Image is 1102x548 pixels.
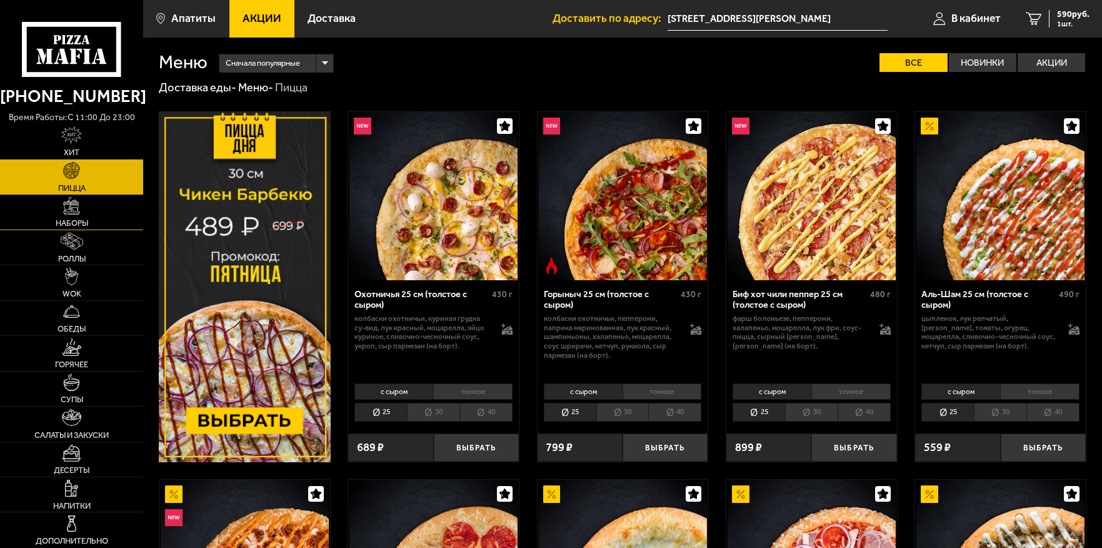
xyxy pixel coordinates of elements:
p: колбаски охотничьи, куриная грудка су-вид, лук красный, моцарелла, яйцо куриное, сливочно-чесночн... [354,314,489,351]
a: НовинкаОстрое блюдоГорыныч 25 см (толстое с сыром) [538,112,708,280]
span: 899 ₽ [735,442,762,453]
img: Горыныч 25 см (толстое с сыром) [539,112,707,280]
li: 25 [733,403,785,422]
img: Острое блюдо [543,257,561,275]
span: Дополнительно [36,537,108,545]
li: 25 [921,403,974,422]
a: НовинкаОхотничья 25 см (толстое с сыром) [348,112,519,280]
img: Новинка [543,118,561,135]
a: АкционныйАль-Шам 25 см (толстое с сыром) [915,112,1086,280]
li: 40 [838,403,891,422]
li: 40 [459,403,513,422]
span: Сначала популярные [226,53,300,74]
span: Роллы [58,255,86,263]
div: Пицца [275,81,308,96]
div: Горыныч 25 см (толстое с сыром) [544,289,678,311]
a: НовинкаБиф хот чили пеппер 25 см (толстое с сыром) [726,112,897,280]
a: Доставка еды- [159,81,236,94]
img: Акционный [732,485,749,503]
p: колбаски Охотничьи, пепперони, паприка маринованная, лук красный, шампиньоны, халапеньо, моцарелл... [544,314,679,360]
span: Супы [61,395,83,403]
div: Аль-Шам 25 см (толстое с сыром) [921,289,1056,311]
span: 430 г [681,289,701,300]
button: Выбрать [434,434,519,462]
span: Хит [64,148,79,156]
span: 799 ₽ [546,442,573,453]
li: с сыром [733,383,811,400]
li: 30 [974,403,1026,422]
li: с сыром [354,383,433,400]
img: Новинка [165,509,183,527]
span: 559 ₽ [924,442,951,453]
span: Апатиты [171,13,216,24]
button: Выбрать [1001,434,1086,462]
img: Акционный [543,485,561,503]
img: Охотничья 25 см (толстое с сыром) [349,112,518,280]
span: 1 шт. [1057,20,1089,28]
li: тонкое [1000,383,1079,400]
li: тонкое [811,383,891,400]
span: 480 г [870,289,891,300]
span: 590 руб. [1057,10,1089,19]
button: Выбрать [623,434,708,462]
li: 30 [407,403,459,422]
li: 30 [596,403,649,422]
li: с сыром [921,383,1000,400]
li: 40 [648,403,701,422]
span: В кабинет [951,13,1001,24]
input: Ваш адрес доставки [668,8,888,31]
div: Охотничья 25 см (толстое с сыром) [354,289,489,311]
h1: Меню [159,53,208,71]
li: 25 [354,403,407,422]
li: 40 [1026,403,1079,422]
img: Новинка [732,118,749,135]
li: тонкое [623,383,702,400]
span: Обеды [58,325,86,333]
li: 30 [785,403,838,422]
span: 490 г [1059,289,1079,300]
li: с сыром [544,383,623,400]
img: Акционный [921,485,938,503]
span: 689 ₽ [357,442,384,453]
span: Салаты и закуски [34,431,109,439]
div: Биф хот чили пеппер 25 см (толстое с сыром) [733,289,867,311]
label: Новинки [949,53,1016,73]
img: Биф хот чили пеппер 25 см (толстое с сыром) [728,112,896,280]
a: Меню- [238,81,273,94]
span: Наборы [56,219,88,227]
span: Доставка [308,13,356,24]
img: Акционный [165,485,183,503]
span: WOK [63,290,81,298]
img: Акционный [921,118,938,135]
label: Акции [1018,53,1085,73]
span: Десерты [54,466,89,474]
p: фарш болоньезе, пепперони, халапеньо, моцарелла, лук фри, соус-пицца, сырный [PERSON_NAME], [PERS... [733,314,868,351]
span: Доставить по адресу: [553,13,668,24]
span: 430 г [492,289,513,300]
span: Горячее [55,360,88,368]
p: цыпленок, лук репчатый, [PERSON_NAME], томаты, огурец, моцарелла, сливочно-чесночный соус, кетчуп... [921,314,1056,351]
span: Напитки [53,502,91,510]
li: тонкое [433,383,513,400]
li: 25 [544,403,596,422]
img: Новинка [354,118,371,135]
img: Аль-Шам 25 см (толстое с сыром) [916,112,1084,280]
span: Мурманская область, улица Козлова, 10 [668,8,888,31]
span: Пицца [58,184,86,192]
span: Акции [243,13,281,24]
label: Все [879,53,947,73]
button: Выбрать [811,434,896,462]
